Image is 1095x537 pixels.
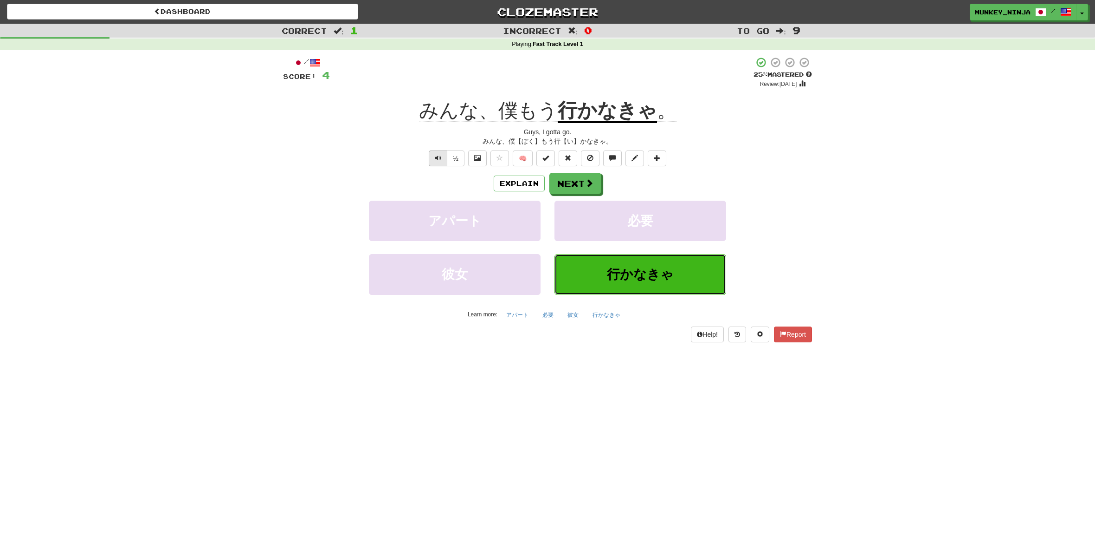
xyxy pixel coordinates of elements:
[283,137,812,146] div: みんな、僕【ぼく】もう行【い】かなきゃ。
[283,57,330,68] div: /
[558,99,657,123] u: 行かなきゃ
[7,4,358,20] a: Dashboard
[282,26,327,35] span: Correct
[283,127,812,137] div: Guys, I gotta go.
[554,254,726,295] button: 行かなきゃ
[419,99,558,122] span: みんな、僕もう
[549,173,601,194] button: Next
[657,99,676,122] span: 。
[584,25,592,36] span: 0
[322,69,330,81] span: 4
[490,151,509,166] button: Favorite sentence (alt+f)
[774,327,812,342] button: Report
[447,151,464,166] button: ½
[428,214,482,228] span: アパート
[587,308,625,322] button: 行かなきゃ
[607,267,674,282] span: 行かなきゃ
[581,151,599,166] button: Ignore sentence (alt+i)
[513,151,533,166] button: 🧠
[728,327,746,342] button: Round history (alt+y)
[536,151,555,166] button: Set this sentence to 100% Mastered (alt+m)
[533,41,583,47] strong: Fast Track Level 1
[603,151,622,166] button: Discuss sentence (alt+u)
[468,311,497,318] small: Learn more:
[691,327,724,342] button: Help!
[468,151,487,166] button: Show image (alt+x)
[501,308,534,322] button: アパート
[562,308,584,322] button: 彼女
[442,267,468,282] span: 彼女
[369,201,541,241] button: アパート
[559,151,577,166] button: Reset to 0% Mastered (alt+r)
[627,214,653,228] span: 必要
[648,151,666,166] button: Add to collection (alt+a)
[427,151,464,166] div: Text-to-speech controls
[429,151,447,166] button: Play sentence audio (ctl+space)
[283,72,316,80] span: Score:
[494,176,545,191] button: Explain
[792,25,800,36] span: 9
[554,201,726,241] button: 必要
[350,25,358,36] span: 1
[503,26,561,35] span: Incorrect
[737,26,769,35] span: To go
[975,8,1031,16] span: munkey_ninja
[369,254,541,295] button: 彼女
[970,4,1076,20] a: munkey_ninja /
[754,71,812,79] div: Mastered
[625,151,644,166] button: Edit sentence (alt+d)
[334,27,344,35] span: :
[568,27,578,35] span: :
[372,4,723,20] a: Clozemaster
[1051,7,1056,14] span: /
[776,27,786,35] span: :
[754,71,767,78] span: 25 %
[760,81,797,87] small: Review: [DATE]
[537,308,559,322] button: 必要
